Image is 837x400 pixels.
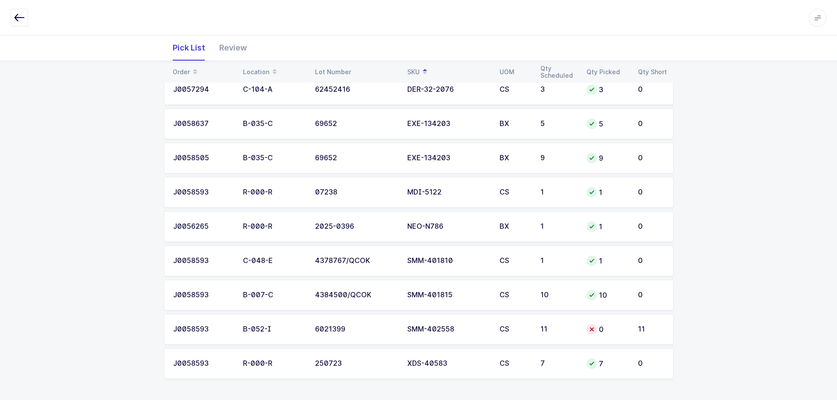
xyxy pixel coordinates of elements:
div: CS [500,86,530,94]
div: SKU [407,65,489,79]
div: 11 [638,325,664,333]
div: J0058593 [173,360,232,368]
div: B-035-C [243,154,304,162]
div: EXE-134203 [407,120,489,128]
div: 0 [638,223,664,231]
div: Order [173,65,232,79]
div: 0 [638,188,664,196]
div: CS [500,360,530,368]
div: 1 [587,221,627,232]
div: Review [212,35,254,61]
div: C-048-E [243,257,304,265]
div: XDS-40583 [407,360,489,368]
div: 0 [638,154,664,162]
div: CS [500,325,530,333]
div: R-000-R [243,360,304,368]
div: 1 [587,256,627,266]
div: CS [500,291,530,299]
div: EXE-134203 [407,154,489,162]
div: J0058593 [173,257,232,265]
div: 1 [587,187,627,198]
div: J0058593 [173,325,232,333]
div: R-000-R [243,188,304,196]
div: BX [500,120,530,128]
div: UOM [500,68,530,76]
div: 1 [540,188,576,196]
div: SMM-401815 [407,291,489,299]
div: 5 [540,120,576,128]
div: Location [243,65,304,79]
div: Pick List [166,35,212,61]
div: Qty Short [638,68,668,76]
div: J0057294 [173,86,232,94]
div: SMM-402558 [407,325,489,333]
div: 0 [638,360,664,368]
div: 1 [540,257,576,265]
div: 2025-0396 [315,223,397,231]
div: 5 [587,119,627,129]
div: 7 [587,358,627,369]
div: 1 [540,223,576,231]
div: Qty Scheduled [540,65,576,79]
div: Lot Number [315,68,397,76]
div: 3 [587,84,627,95]
div: B-052-I [243,325,304,333]
div: BX [500,223,530,231]
div: C-104-A [243,86,304,94]
div: 3 [540,86,576,94]
div: J0058593 [173,188,232,196]
div: J0058593 [173,291,232,299]
div: BX [500,154,530,162]
div: B-007-C [243,291,304,299]
div: 69652 [315,120,397,128]
div: 9 [540,154,576,162]
div: 250723 [315,360,397,368]
div: 0 [638,86,664,94]
div: Qty Picked [587,68,627,76]
div: 0 [638,291,664,299]
div: J0058505 [173,154,232,162]
div: J0058637 [173,120,232,128]
div: DER-32-2076 [407,86,489,94]
div: SMM-401810 [407,257,489,265]
div: J0056265 [173,223,232,231]
div: CS [500,188,530,196]
div: 0 [638,120,664,128]
div: 9 [587,153,627,163]
div: NEO-N786 [407,223,489,231]
div: 7 [540,360,576,368]
div: R-000-R [243,223,304,231]
div: 11 [540,325,576,333]
div: 10 [540,291,576,299]
div: MDI-5122 [407,188,489,196]
div: 0 [638,257,664,265]
div: B-035-C [243,120,304,128]
div: CS [500,257,530,265]
div: 4384500/QCOK [315,291,397,299]
div: 6021399 [315,325,397,333]
div: 07238 [315,188,397,196]
div: 4378767/QCOK [315,257,397,265]
div: 0 [587,324,627,335]
div: 62452416 [315,86,397,94]
div: 10 [587,290,627,300]
div: 69652 [315,154,397,162]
